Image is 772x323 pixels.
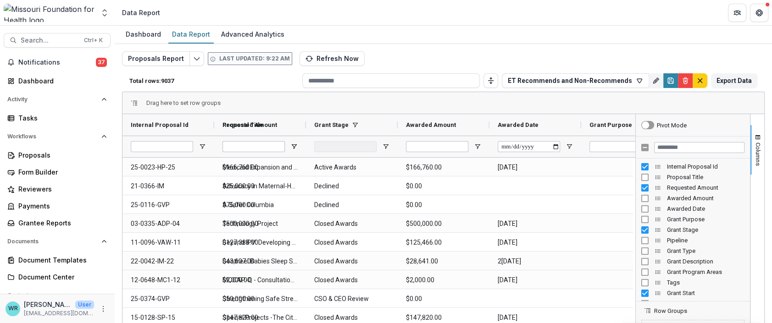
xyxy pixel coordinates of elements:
[406,196,481,214] span: $0.00
[406,252,481,271] span: $28,641.00
[636,182,750,193] div: Requested Amount Column
[131,121,189,128] span: Internal Proposal Id
[222,196,298,214] span: $75,000.00
[406,233,481,252] span: $125,466.00
[636,235,750,246] div: Pipeline Column
[4,269,111,285] a: Document Center
[566,143,573,150] button: Open Filter Menu
[219,55,290,63] p: Last updated: 9:22 AM
[131,214,206,233] span: 03-0335-ADP-04
[498,121,539,128] span: Awarded Date
[146,99,221,106] div: Row Groups
[667,195,744,202] span: Awarded Amount
[222,121,277,128] span: Requested Amount
[290,143,298,150] button: Open Filter Menu
[4,4,94,22] img: Missouri Foundation for Health logo
[502,73,649,88] button: ET Recommends and Non-Recommends
[131,290,206,308] span: 25-0374-GVP
[406,290,481,308] span: $0.00
[406,141,468,152] input: Awarded Amount Filter Input
[168,27,214,41] div: Data Report
[18,201,103,211] div: Payments
[636,246,750,256] div: Grant Type Column
[7,292,98,299] span: Contacts
[222,252,298,271] span: $43,607.00
[4,198,111,214] a: Payments
[406,177,481,196] span: $0.00
[636,224,750,235] div: Grant Stage Column
[667,290,744,296] span: Grant Start
[314,214,389,233] span: Closed Awards
[636,214,750,224] div: Grant Purpose Column
[18,255,103,265] div: Document Templates
[8,306,18,312] div: Wendy Rohrbach
[18,59,96,66] span: Notifications
[131,177,206,196] span: 21-0366-IM
[24,309,94,318] p: [EMAIL_ADDRESS][DOMAIN_NAME]
[18,272,103,282] div: Document Center
[4,215,111,230] a: Grantee Reports
[498,158,573,177] span: [DATE]
[406,271,481,290] span: $2,000.00
[667,226,744,233] span: Grant Stage
[636,277,750,288] div: Tags Column
[4,73,111,88] a: Dashboard
[4,181,111,197] a: Reviewers
[98,303,109,314] button: More
[75,301,94,309] p: User
[663,73,678,88] button: Save
[7,96,98,103] span: Activity
[131,271,206,290] span: 12-0648-MC1-12
[82,35,105,45] div: Ctrl + K
[667,247,744,254] span: Grant Type
[222,177,298,196] span: $25,000.00
[168,26,214,44] a: Data Report
[649,73,663,88] button: Rename
[18,113,103,123] div: Tasks
[4,148,111,163] a: Proposals
[636,203,750,214] div: Awarded Date Column
[636,161,750,172] div: Internal Proposal Id Column
[667,258,744,265] span: Grant Description
[654,142,744,153] input: Filter Columns Input
[222,271,298,290] span: $2,000.00
[300,51,365,66] button: Refresh Now
[314,252,389,271] span: Closed Awards
[711,73,757,88] button: Export Data
[636,288,750,298] div: Grant Start Column
[750,4,768,22] button: Get Help
[667,163,744,170] span: Internal Proposal Id
[18,76,103,86] div: Dashboard
[728,4,746,22] button: Partners
[4,55,111,70] button: Notifications37
[199,143,206,150] button: Open Filter Menu
[131,158,206,177] span: 25-0023-HP-25
[122,26,165,44] a: Dashboard
[146,99,221,106] span: Drag here to set row groups
[474,143,481,150] button: Open Filter Menu
[406,214,481,233] span: $500,000.00
[222,290,298,308] span: $50,000.00
[131,233,206,252] span: 11-0096-VAW-11
[667,205,744,212] span: Awarded Date
[129,77,299,84] p: Total rows: 9037
[217,27,288,41] div: Advanced Analytics
[314,196,389,214] span: Declined
[131,196,206,214] span: 25-0116-GVP
[654,307,687,314] span: Row Groups
[314,158,389,177] span: Active Awards
[4,164,111,180] a: Form Builder
[589,141,652,152] input: Grant Purpose Filter Input
[4,33,111,48] button: Search...
[636,298,750,309] div: Grant End Column
[189,51,204,66] button: Edit selected report
[667,268,744,275] span: Grant Program Areas
[4,92,111,107] button: Open Activity
[122,27,165,41] div: Dashboard
[222,141,285,152] input: Requested Amount Filter Input
[678,73,693,88] button: Delete
[21,37,78,44] span: Search...
[314,233,389,252] span: Closed Awards
[636,172,750,182] div: Proposal Title Column
[667,279,744,286] span: Tags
